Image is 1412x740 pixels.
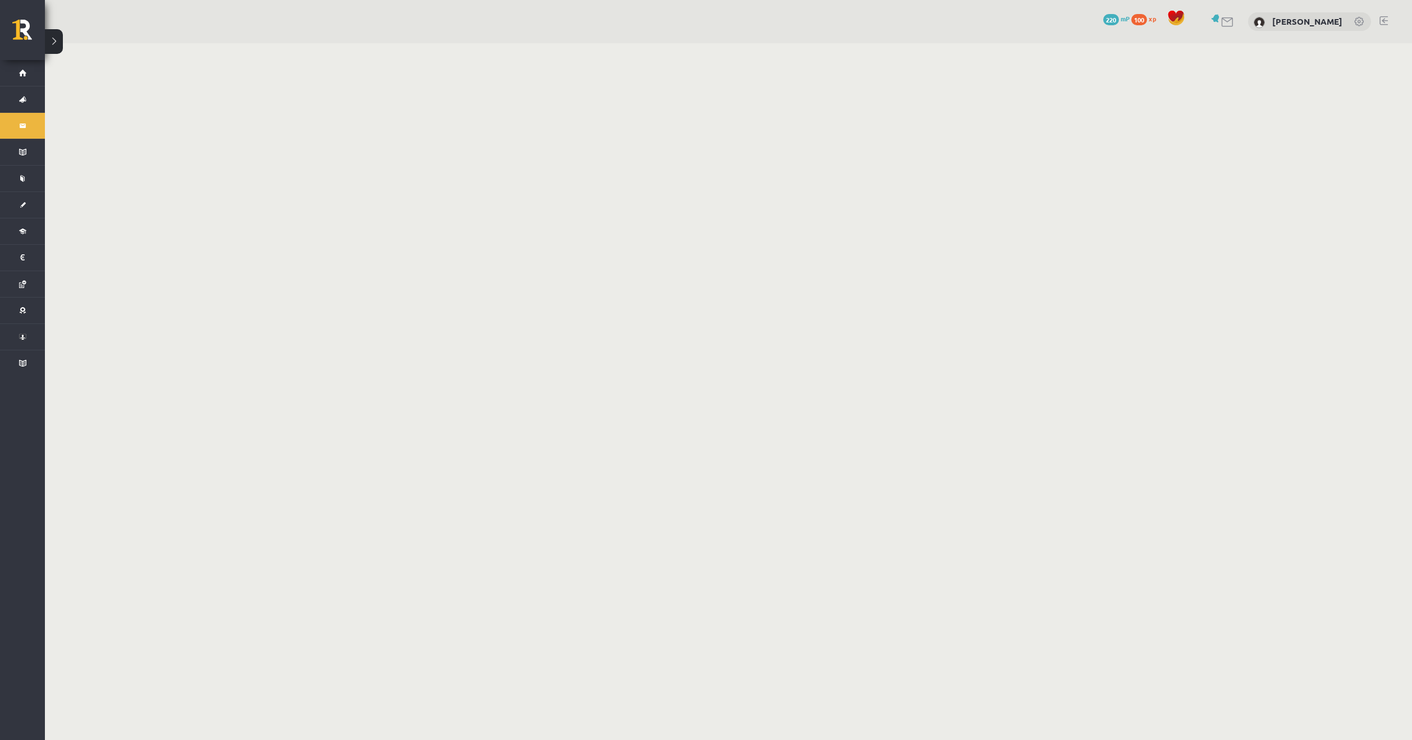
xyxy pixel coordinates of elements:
[12,20,45,48] a: Rīgas 1. Tālmācības vidusskola
[1121,14,1130,23] span: mP
[1254,17,1265,28] img: Renārs Konjuševskis
[1103,14,1119,25] span: 220
[1131,14,1162,23] a: 100 xp
[1149,14,1156,23] span: xp
[1131,14,1147,25] span: 100
[1272,16,1342,27] a: [PERSON_NAME]
[1103,14,1130,23] a: 220 mP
